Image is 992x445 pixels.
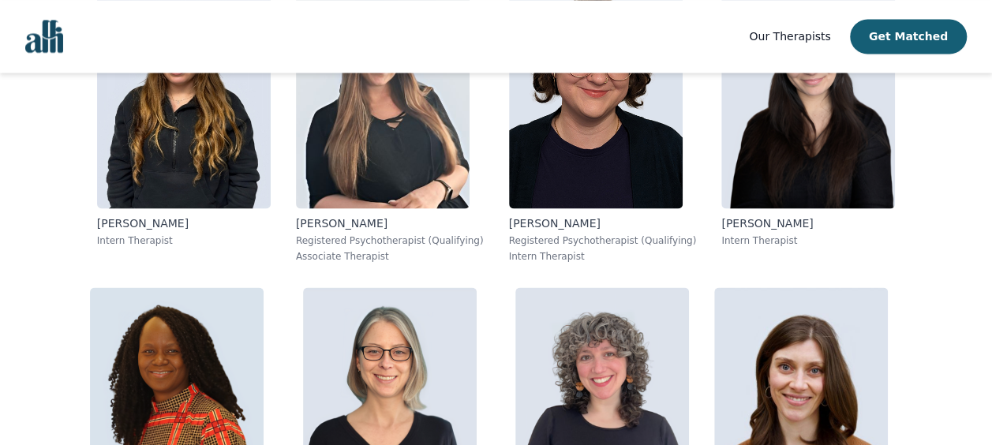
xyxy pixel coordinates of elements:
[749,30,830,43] span: Our Therapists
[509,234,697,246] p: Registered Psychotherapist (Qualifying)
[509,249,697,262] p: Intern Therapist
[749,27,830,46] a: Our Therapists
[25,20,63,53] img: alli logo
[721,234,895,246] p: Intern Therapist
[296,249,484,262] p: Associate Therapist
[296,234,484,246] p: Registered Psychotherapist (Qualifying)
[721,215,895,230] p: [PERSON_NAME]
[97,215,271,230] p: [PERSON_NAME]
[509,215,697,230] p: [PERSON_NAME]
[296,215,484,230] p: [PERSON_NAME]
[850,19,967,54] button: Get Matched
[97,234,271,246] p: Intern Therapist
